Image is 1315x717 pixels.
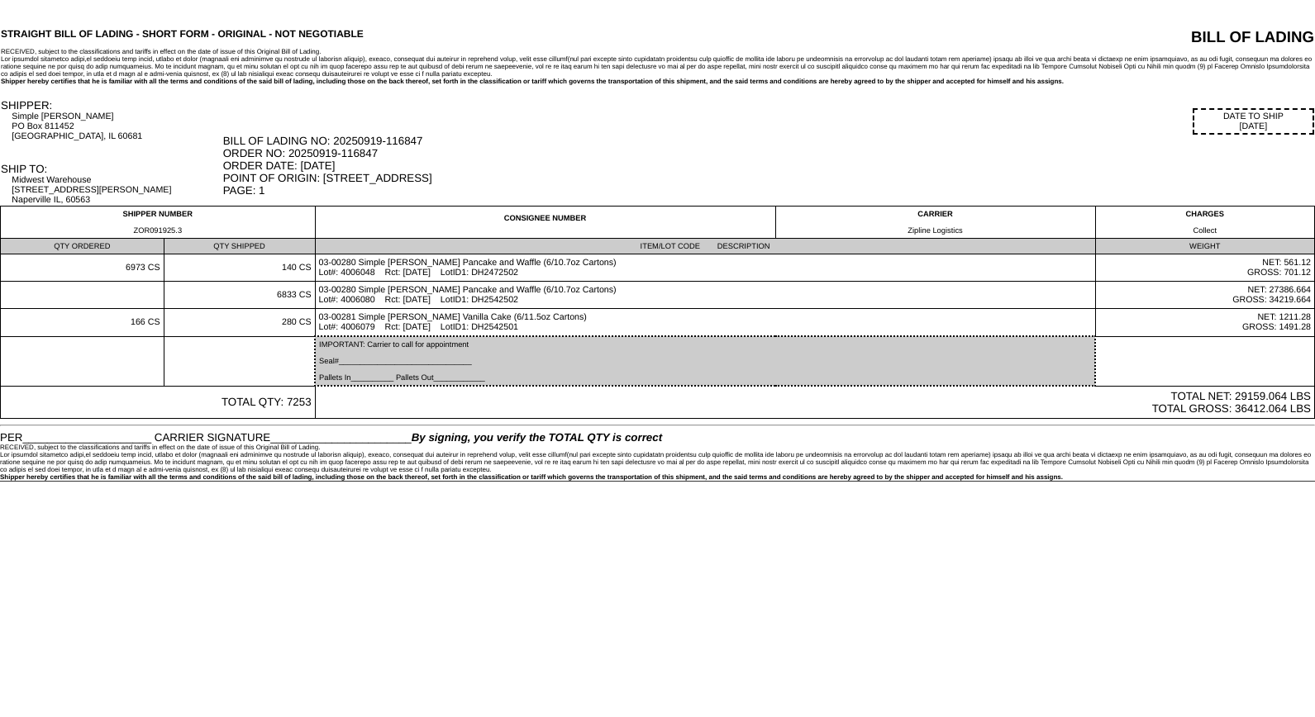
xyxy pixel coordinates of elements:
span: By signing, you verify the TOTAL QTY is correct [412,431,662,444]
td: ITEM/LOT CODE DESCRIPTION [315,239,1095,254]
td: TOTAL QTY: 7253 [1,386,316,419]
div: DATE TO SHIP [DATE] [1193,108,1314,135]
td: NET: 1211.28 GROSS: 1491.28 [1095,309,1314,337]
td: 03-00280 Simple [PERSON_NAME] Pancake and Waffle (6/10.7oz Cartons) Lot#: 4006080 Rct: [DATE] Lot... [315,282,1095,309]
td: NET: 561.12 GROSS: 701.12 [1095,254,1314,282]
td: SHIPPER NUMBER [1,207,316,239]
td: QTY SHIPPED [164,239,315,254]
td: 03-00281 Simple [PERSON_NAME] Vanilla Cake (6/11.5oz Cartons) Lot#: 4006079 Rct: [DATE] LotID1: D... [315,309,1095,337]
div: ZOR091925.3 [4,226,312,235]
td: 6973 CS [1,254,164,282]
div: Midwest Warehouse [STREET_ADDRESS][PERSON_NAME] Naperville IL, 60563 [12,175,221,205]
td: CONSIGNEE NUMBER [315,207,775,239]
td: IMPORTANT: Carrier to call for appointment Seal#_______________________________ Pallets In_______... [315,336,1095,386]
div: Simple [PERSON_NAME] PO Box 811452 [GEOGRAPHIC_DATA], IL 60681 [12,112,221,141]
div: BILL OF LADING [964,28,1314,46]
div: SHIPPER: [1,99,222,112]
td: NET: 27386.664 GROSS: 34219.664 [1095,282,1314,309]
td: 03-00280 Simple [PERSON_NAME] Pancake and Waffle (6/10.7oz Cartons) Lot#: 4006048 Rct: [DATE] Lot... [315,254,1095,282]
td: CARRIER [775,207,1095,239]
td: QTY ORDERED [1,239,164,254]
div: Zipline Logistics [779,226,1092,235]
div: SHIP TO: [1,163,222,175]
div: Collect [1099,226,1311,235]
td: 140 CS [164,254,315,282]
td: CHARGES [1095,207,1314,239]
td: 280 CS [164,309,315,337]
div: Shipper hereby certifies that he is familiar with all the terms and conditions of the said bill o... [1,78,1314,85]
td: WEIGHT [1095,239,1314,254]
td: 6833 CS [164,282,315,309]
td: 166 CS [1,309,164,337]
div: BILL OF LADING NO: 20250919-116847 ORDER NO: 20250919-116847 ORDER DATE: [DATE] POINT OF ORIGIN: ... [223,135,1314,197]
td: TOTAL NET: 29159.064 LBS TOTAL GROSS: 36412.064 LBS [315,386,1314,419]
